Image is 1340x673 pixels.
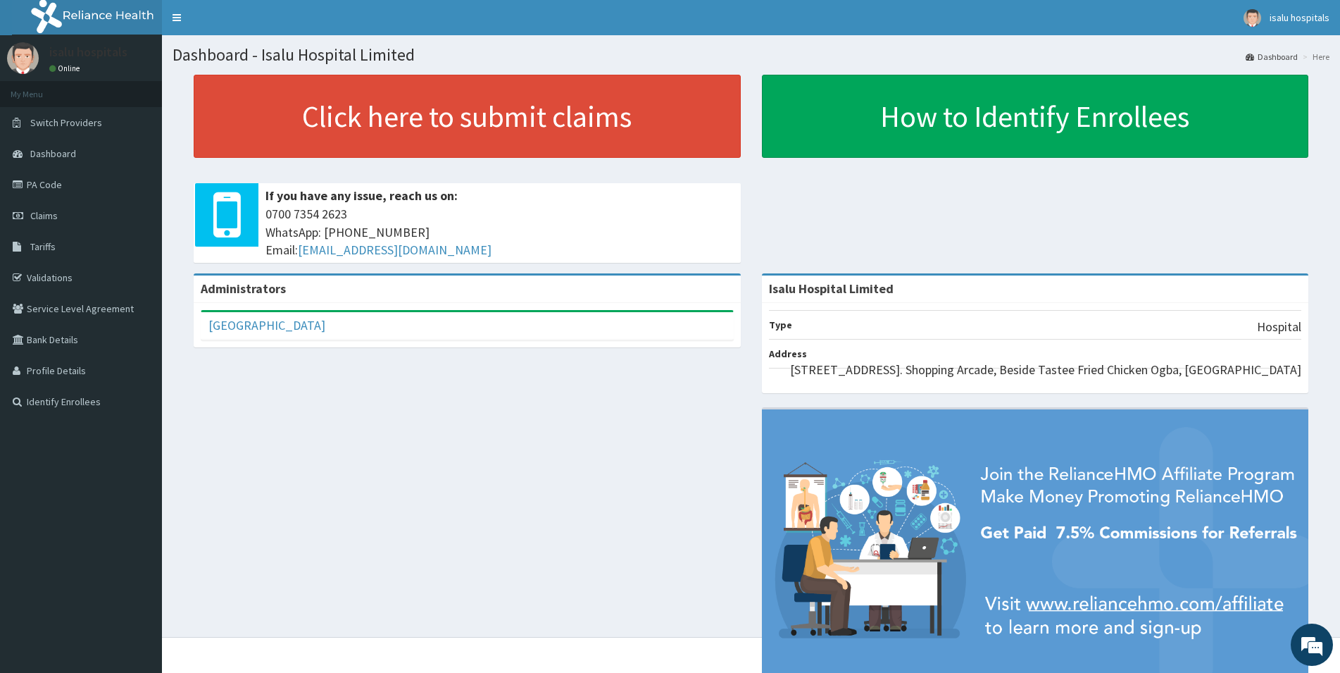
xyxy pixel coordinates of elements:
[201,280,286,297] b: Administrators
[49,46,127,58] p: isalu hospitals
[1257,318,1301,336] p: Hospital
[769,347,807,360] b: Address
[769,280,894,297] strong: Isalu Hospital Limited
[1299,51,1329,63] li: Here
[1244,9,1261,27] img: User Image
[30,240,56,253] span: Tariffs
[30,147,76,160] span: Dashboard
[769,319,792,331] b: Type
[7,42,39,74] img: User Image
[762,75,1309,158] a: How to Identify Enrollees
[194,75,741,158] a: Click here to submit claims
[49,63,83,73] a: Online
[208,317,325,333] a: [GEOGRAPHIC_DATA]
[790,361,1301,379] p: [STREET_ADDRESS]. Shopping Arcade, Beside Tastee Fried Chicken Ogba, [GEOGRAPHIC_DATA]
[1270,11,1329,24] span: isalu hospitals
[298,242,491,258] a: [EMAIL_ADDRESS][DOMAIN_NAME]
[30,209,58,222] span: Claims
[265,187,458,204] b: If you have any issue, reach us on:
[30,116,102,129] span: Switch Providers
[173,46,1329,64] h1: Dashboard - Isalu Hospital Limited
[265,205,734,259] span: 0700 7354 2623 WhatsApp: [PHONE_NUMBER] Email:
[1246,51,1298,63] a: Dashboard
